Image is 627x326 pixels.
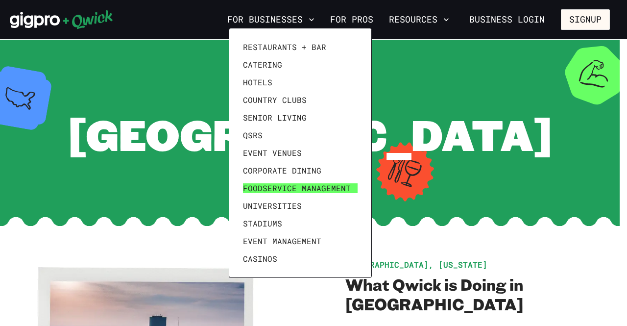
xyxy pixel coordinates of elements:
[243,183,351,193] span: Foodservice Management
[243,113,307,123] span: Senior Living
[243,60,282,70] span: Catering
[243,219,282,228] span: Stadiums
[243,77,272,87] span: Hotels
[243,42,326,52] span: Restaurants + Bar
[243,148,302,158] span: Event Venues
[243,130,263,140] span: QSRs
[243,236,321,246] span: Event Management
[243,201,302,211] span: Universities
[243,166,321,176] span: Corporate Dining
[243,254,277,264] span: Casinos
[243,95,307,105] span: Country Clubs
